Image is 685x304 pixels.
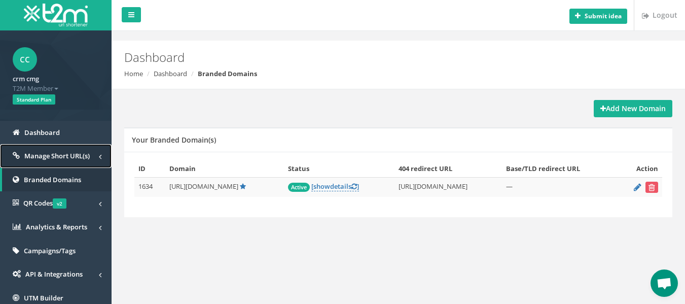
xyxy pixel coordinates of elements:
[311,182,359,191] a: [showdetails]
[26,222,87,231] span: Analytics & Reports
[394,160,502,178] th: 404 redirect URL
[25,269,83,279] span: API & Integrations
[124,51,579,64] h2: Dashboard
[594,100,672,117] a: Add New Domain
[169,182,238,191] span: [URL][DOMAIN_NAME]
[288,183,310,192] span: Active
[134,160,165,178] th: ID
[23,198,66,208] span: QR Codes
[53,198,66,209] span: v2
[13,47,37,72] span: cc
[284,160,394,178] th: Status
[24,293,63,302] span: UTM Builder
[313,182,330,191] span: show
[502,160,617,178] th: Base/TLD redirect URL
[134,178,165,197] td: 1634
[24,246,76,255] span: Campaigns/Tags
[24,4,88,26] img: T2M
[394,178,502,197] td: [URL][DOMAIN_NAME]
[198,69,257,78] strong: Branded Domains
[13,84,99,93] span: T2M Member
[24,128,60,137] span: Dashboard
[124,69,143,78] a: Home
[617,160,662,178] th: Action
[651,269,678,297] div: Open chat
[13,72,99,93] a: crm cmg T2M Member
[154,69,187,78] a: Dashboard
[13,74,39,83] strong: crm cmg
[24,151,90,160] span: Manage Short URL(s)
[502,178,617,197] td: —
[24,175,81,184] span: Branded Domains
[569,9,627,24] button: Submit idea
[13,94,55,105] span: Standard Plan
[240,182,246,191] a: Default
[132,136,216,144] h5: Your Branded Domain(s)
[600,104,666,113] strong: Add New Domain
[585,12,622,20] b: Submit idea
[165,160,283,178] th: Domain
